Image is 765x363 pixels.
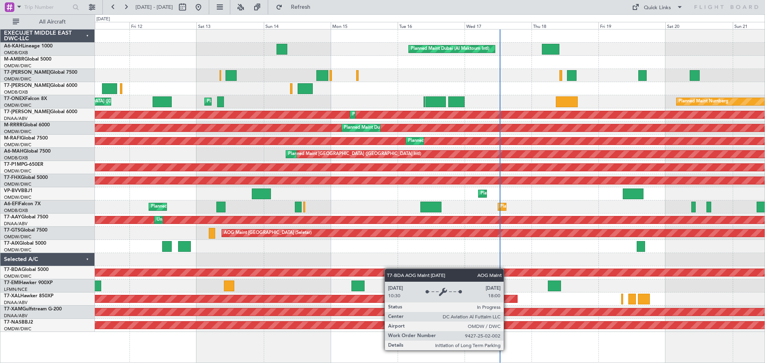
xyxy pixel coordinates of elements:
[532,22,598,29] div: Thu 18
[4,221,27,227] a: DNAA/ABV
[4,326,31,332] a: OMDW/DWC
[4,96,47,101] a: T7-ONEXFalcon 8X
[408,135,486,147] div: Planned Maint Dubai (Al Maktoum Intl)
[679,96,728,108] div: Planned Maint Nurnberg
[4,307,22,312] span: T7-XAM
[4,188,21,193] span: VP-BVV
[4,273,31,279] a: OMDW/DWC
[4,267,49,272] a: T7-BDAGlobal 5000
[4,123,23,128] span: M-RRRR
[628,1,687,14] button: Quick Links
[4,57,51,62] a: M-AMBRGlobal 5000
[4,215,21,220] span: T7-AAY
[4,281,53,285] a: T7-EMIHawker 900XP
[4,63,31,69] a: OMDW/DWC
[331,22,398,29] div: Mon 15
[196,22,263,29] div: Sat 13
[21,19,84,25] span: All Aircraft
[411,43,489,55] div: Planned Maint Dubai (Al Maktoum Intl)
[4,96,25,101] span: T7-ONEX
[4,241,46,246] a: T7-AIXGlobal 5000
[4,313,27,319] a: DNAA/ABV
[4,76,31,82] a: OMDW/DWC
[4,228,47,233] a: T7-GTSGlobal 7500
[465,22,532,29] div: Wed 17
[4,300,27,306] a: DNAA/ABV
[4,202,41,206] a: A6-EFIFalcon 7X
[4,155,28,161] a: OMDB/DXB
[4,281,20,285] span: T7-EMI
[288,148,421,160] div: Planned Maint [GEOGRAPHIC_DATA] ([GEOGRAPHIC_DATA] Intl)
[4,149,24,154] span: A6-MAH
[598,22,665,29] div: Fri 19
[4,70,77,75] a: T7-[PERSON_NAME]Global 7500
[4,215,48,220] a: T7-AAYGlobal 7500
[4,247,31,253] a: OMDW/DWC
[284,4,318,10] span: Refresh
[157,214,275,226] div: Unplanned Maint [GEOGRAPHIC_DATA] (Al Maktoum Intl)
[4,44,53,49] a: A6-KAHLineage 1000
[207,96,285,108] div: Planned Maint Dubai (Al Maktoum Intl)
[151,201,229,213] div: Planned Maint Dubai (Al Maktoum Intl)
[4,50,28,56] a: OMDB/DXB
[4,294,20,298] span: T7-XAL
[4,181,31,187] a: OMDW/DWC
[4,129,31,135] a: OMDW/DWC
[481,267,559,279] div: Planned Maint Dubai (Al Maktoum Intl)
[4,188,33,193] a: VP-BVVBBJ1
[4,286,27,292] a: LFMN/NCE
[4,136,21,141] span: M-RAFI
[24,1,70,13] input: Trip Number
[4,83,77,88] a: T7-[PERSON_NAME]Global 6000
[344,122,422,134] div: Planned Maint Dubai (Al Maktoum Intl)
[264,22,331,29] div: Sun 14
[4,162,43,167] a: T7-P1MPG-650ER
[644,4,671,12] div: Quick Links
[4,149,51,154] a: A6-MAHGlobal 7500
[4,116,27,122] a: DNAA/ABV
[4,175,48,180] a: T7-FHXGlobal 5000
[4,142,31,148] a: OMDW/DWC
[4,83,50,88] span: T7-[PERSON_NAME]
[398,22,465,29] div: Tue 16
[4,89,28,95] a: OMDB/DXB
[4,294,53,298] a: T7-XALHawker 850XP
[96,16,110,23] div: [DATE]
[4,320,22,325] span: T7-NAS
[63,22,129,29] div: Thu 11
[4,208,28,214] a: OMDB/DXB
[500,201,626,213] div: Planned Maint [GEOGRAPHIC_DATA] ([GEOGRAPHIC_DATA])
[4,168,31,174] a: OMDW/DWC
[135,4,173,11] span: [DATE] - [DATE]
[4,162,24,167] span: T7-P1MP
[4,234,31,240] a: OMDW/DWC
[4,202,19,206] span: A6-EFI
[4,241,19,246] span: T7-AIX
[481,188,559,200] div: Planned Maint Dubai (Al Maktoum Intl)
[4,307,62,312] a: T7-XAMGulfstream G-200
[4,110,50,114] span: T7-[PERSON_NAME]
[4,110,77,114] a: T7-[PERSON_NAME]Global 6000
[4,136,48,141] a: M-RAFIGlobal 7500
[4,267,22,272] span: T7-BDA
[4,70,50,75] span: T7-[PERSON_NAME]
[4,44,22,49] span: A6-KAH
[4,194,31,200] a: OMDW/DWC
[129,22,196,29] div: Fri 12
[4,320,33,325] a: T7-NASBBJ2
[4,228,20,233] span: T7-GTS
[665,22,732,29] div: Sat 20
[352,109,431,121] div: Planned Maint Dubai (Al Maktoum Intl)
[4,123,50,128] a: M-RRRRGlobal 6000
[9,16,86,28] button: All Aircraft
[4,175,21,180] span: T7-FHX
[4,102,31,108] a: OMDW/DWC
[4,57,24,62] span: M-AMBR
[224,227,312,239] div: AOG Maint [GEOGRAPHIC_DATA] (Seletar)
[272,1,320,14] button: Refresh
